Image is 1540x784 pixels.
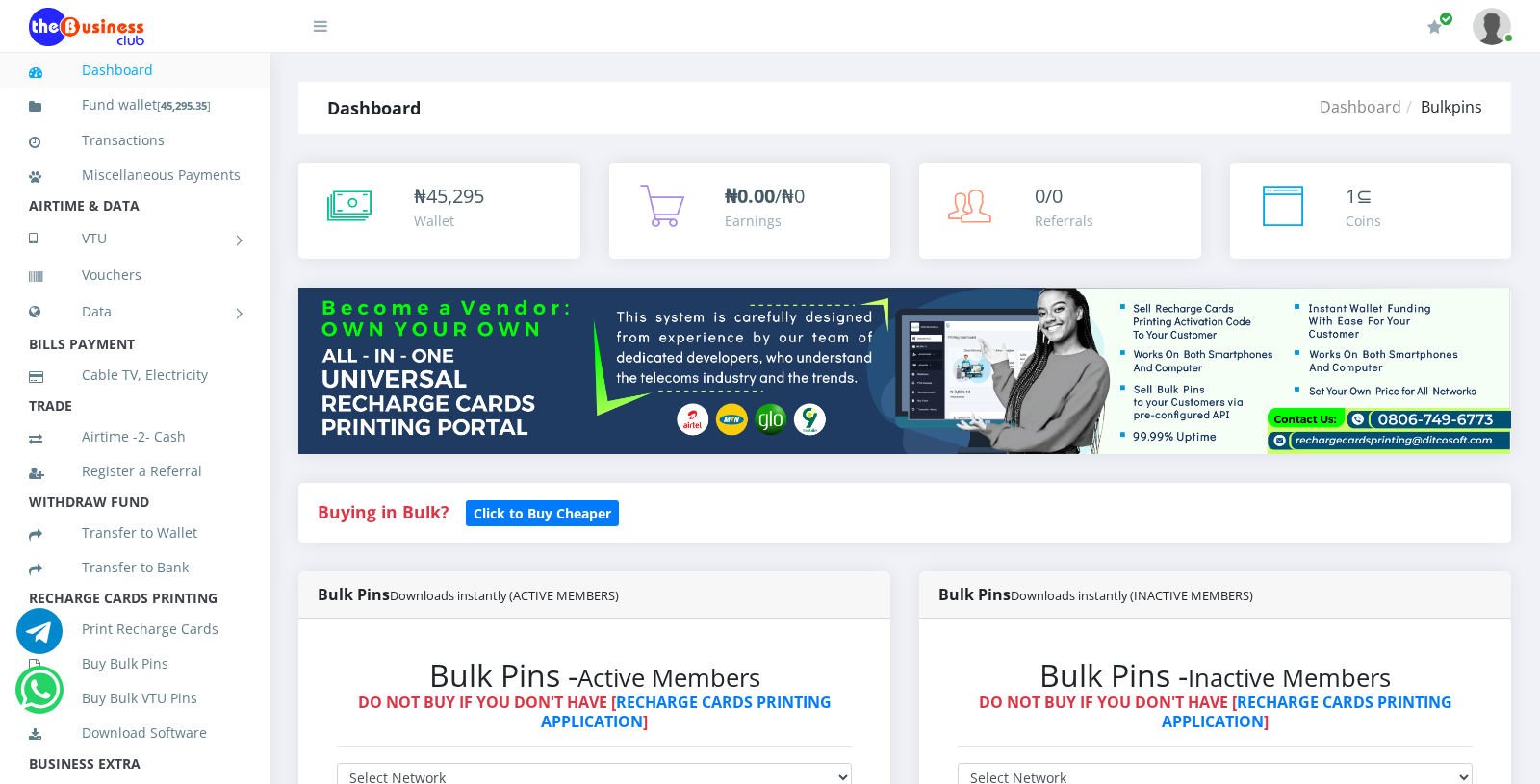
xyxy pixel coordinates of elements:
[919,163,1201,259] a: 0/0 Referrals
[29,449,241,493] a: Register a Referral
[725,183,805,209] span: /₦0
[426,183,484,209] span: 45,295
[1320,96,1401,117] a: Dashboard
[414,182,484,211] div: ₦
[29,711,241,755] a: Download Software
[1346,183,1356,209] span: 1
[20,681,60,713] a: Chat for support
[29,353,241,397] a: Cable TV, Electricity
[541,692,832,731] a: RECHARGE CARDS PRINTING APPLICATION
[337,657,852,694] h2: Bulk Pins -
[725,211,805,231] div: Earnings
[1401,95,1482,118] li: Bulkpins
[29,8,144,46] img: Logo
[29,415,241,459] a: Airtime -2- Cash
[298,288,1511,454] img: multitenant_rcp.png
[29,153,241,197] a: Miscellaneous Payments
[414,211,484,231] div: Wallet
[16,622,63,654] a: Chat for support
[1439,12,1453,26] span: Renew/Upgrade Subscription
[161,98,207,113] b: 45,295.35
[29,83,241,128] a: Fund wallet[45,295.35]
[958,657,1473,694] h2: Bulk Pins -
[725,183,775,209] b: ₦0.00
[29,676,241,721] a: Buy Bulk VTU Pins
[474,504,611,522] b: Click to Buy Cheaper
[29,607,241,651] a: Print Recharge Cards
[318,500,449,523] strong: Buying in Bulk?
[29,215,241,263] a: VTU
[1473,8,1511,45] img: User
[1035,183,1063,209] span: 0/0
[29,288,241,336] a: Data
[1346,182,1381,211] div: ⊆
[298,163,580,259] a: ₦45,295 Wallet
[1346,211,1381,231] div: Coins
[466,500,619,523] a: Click to Buy Cheaper
[318,584,619,605] strong: Bulk Pins
[29,642,241,686] a: Buy Bulk Pins
[979,692,1452,731] strong: DO NOT BUY IF YOU DON'T HAVE [ ]
[1035,211,1093,231] div: Referrals
[29,511,241,555] a: Transfer to Wallet
[157,98,211,113] small: [ ]
[1162,692,1452,731] a: RECHARGE CARDS PRINTING APPLICATION
[327,96,421,119] strong: Dashboard
[1011,587,1253,604] small: Downloads instantly (INACTIVE MEMBERS)
[609,163,891,259] a: ₦0.00/₦0 Earnings
[390,587,619,604] small: Downloads instantly (ACTIVE MEMBERS)
[577,661,760,695] small: Active Members
[938,584,1253,605] strong: Bulk Pins
[29,118,241,163] a: Transactions
[29,253,241,297] a: Vouchers
[1188,661,1391,695] small: Inactive Members
[358,692,832,731] strong: DO NOT BUY IF YOU DON'T HAVE [ ]
[29,545,241,590] a: Transfer to Bank
[1427,19,1442,35] i: Renew/Upgrade Subscription
[29,48,241,92] a: Dashboard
